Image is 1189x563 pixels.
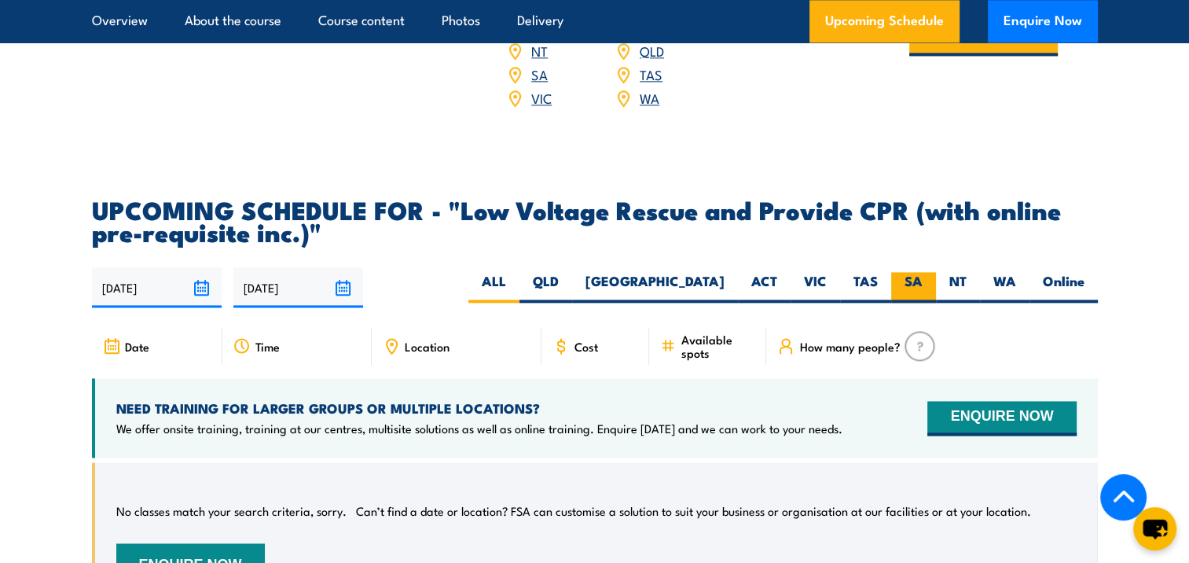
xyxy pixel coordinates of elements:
[92,198,1098,242] h2: UPCOMING SCHEDULE FOR - "Low Voltage Rescue and Provide CPR (with online pre-requisite inc.)"
[927,401,1076,436] button: ENQUIRE NOW
[519,272,572,303] label: QLD
[468,272,519,303] label: ALL
[531,88,552,107] a: VIC
[531,41,548,60] a: NT
[116,421,842,436] p: We offer onsite training, training at our centres, multisite solutions as well as online training...
[799,340,900,353] span: How many people?
[572,272,738,303] label: [GEOGRAPHIC_DATA]
[980,272,1029,303] label: WA
[891,272,936,303] label: SA
[125,340,149,353] span: Date
[116,503,347,519] p: No classes match your search criteria, sorry.
[405,340,450,353] span: Location
[116,399,842,417] h4: NEED TRAINING FOR LARGER GROUPS OR MULTIPLE LOCATIONS?
[1029,272,1098,303] label: Online
[92,267,222,307] input: From date
[840,272,891,303] label: TAS
[738,272,791,303] label: ACT
[640,64,662,83] a: TAS
[574,340,598,353] span: Cost
[640,41,664,60] a: QLD
[233,267,363,307] input: To date
[681,333,755,359] span: Available spots
[640,88,659,107] a: WA
[255,340,280,353] span: Time
[936,272,980,303] label: NT
[356,503,1031,519] p: Can’t find a date or location? FSA can customise a solution to suit your business or organisation...
[791,272,840,303] label: VIC
[1133,507,1176,550] button: chat-button
[531,64,548,83] a: SA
